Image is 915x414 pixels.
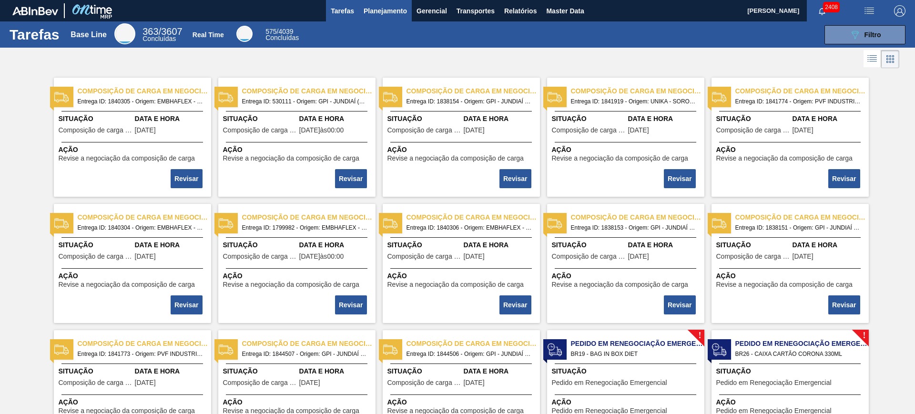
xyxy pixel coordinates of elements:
[824,25,905,44] button: Filtro
[223,379,297,386] span: Composição de carga em negociação
[59,155,195,162] span: Revise a negociação da composição de carga
[135,366,209,376] span: Data e Hora
[265,28,293,35] span: / 4039
[335,169,367,188] button: Revisar
[828,295,860,314] button: Revisar
[223,127,297,134] span: Composição de carga em negociação
[223,366,297,376] span: Situação
[171,295,203,314] button: Revisar
[716,155,853,162] span: Revise a negociação da composição de carga
[716,114,790,124] span: Situação
[628,114,702,124] span: Data e Hora
[571,349,697,359] span: BR19 - BAG IN BOX DIET
[417,5,447,17] span: Gerencial
[552,253,626,260] span: Composição de carga em negociação
[383,90,397,104] img: status
[665,168,697,189] div: Completar tarefa: 30160317
[664,169,696,188] button: Revisar
[299,127,344,134] span: 30/07/2021,[object Object]
[236,26,253,42] div: Real Time
[864,5,875,17] img: userActions
[10,29,60,40] h1: Tarefas
[716,397,866,407] span: Ação
[552,397,702,407] span: Ação
[716,366,866,376] span: Situação
[571,86,704,96] span: Composição de carga em negociação
[881,50,899,68] div: Visão em Cards
[223,253,297,260] span: Composição de carga em negociação
[299,379,320,386] span: 19/11/2025,
[78,212,211,222] span: Composição de carga em negociação
[793,114,866,124] span: Data e Hora
[242,86,376,96] span: Composição de carga em negociação
[135,253,156,260] span: 14/10/2025,
[387,366,461,376] span: Situação
[59,145,209,155] span: Ação
[548,343,562,357] img: status
[223,145,373,155] span: Ação
[387,127,461,134] span: Composição de carga em negociação
[265,28,276,35] span: 575
[552,145,702,155] span: Ação
[135,379,156,386] span: 09/10/2025,
[735,222,861,233] span: Entrega ID: 1838151 - Origem: GPI - JUNDIAÍ (SP) - Destino: BR16
[823,2,840,12] span: 2408
[54,216,69,231] img: status
[78,86,211,96] span: Composição de carga em negociação
[142,26,182,37] span: / 3607
[223,271,373,281] span: Ação
[894,5,905,17] img: Logout
[552,379,667,386] span: Pedido em Renegociação Emergencial
[457,5,495,17] span: Transportes
[628,240,702,250] span: Data e Hora
[698,332,701,339] span: !
[59,114,132,124] span: Situação
[135,127,156,134] span: 14/10/2025,
[571,212,704,222] span: Composição de carga em negociação
[299,253,344,260] span: 07/08/2025,[object Object]
[59,127,132,134] span: Composição de carga em negociação
[172,294,203,315] div: Completar tarefa: 30160392
[135,114,209,124] span: Data e Hora
[336,168,368,189] div: Completar tarefa: 30160278
[387,379,461,386] span: Composição de carga em negociação
[716,253,790,260] span: Composição de carga em negociação
[219,90,233,104] img: status
[571,96,697,107] span: Entrega ID: 1841919 - Origem: UNIKA - SOROCABA (SP) - Destino: BR04
[712,343,726,357] img: status
[193,31,224,39] div: Real Time
[464,127,485,134] span: 21/10/2025,
[383,343,397,357] img: status
[336,294,368,315] div: Completar tarefa: 30160393
[78,349,203,359] span: Entrega ID: 1841773 - Origem: PVF INDUSTRIA E COMERCIO DE PAPEL - IVAÍ - Destino: BR24
[500,294,532,315] div: Completar tarefa: 30160394
[665,294,697,315] div: Completar tarefa: 30160420
[407,86,540,96] span: Composição de carga em negociação
[219,216,233,231] img: status
[552,240,626,250] span: Situação
[142,35,176,42] span: Concluídas
[735,339,869,349] span: Pedido em Renegociação Emergencial
[387,114,461,124] span: Situação
[464,366,538,376] span: Data e Hora
[171,169,203,188] button: Revisar
[716,127,790,134] span: Composição de carga em negociação
[71,30,107,39] div: Base Line
[829,294,861,315] div: Completar tarefa: 30160421
[464,379,485,386] span: 04/11/2025,
[716,271,866,281] span: Ação
[331,5,354,17] span: Tarefas
[571,222,697,233] span: Entrega ID: 1838153 - Origem: GPI - JUNDIAÍ (SP) - Destino: BR16
[407,96,532,107] span: Entrega ID: 1838154 - Origem: GPI - JUNDIAÍ (SP) - Destino: BR16
[387,155,524,162] span: Revise a negociação da composição de carga
[172,168,203,189] div: Completar tarefa: 30160268
[242,222,368,233] span: Entrega ID: 1799982 - Origem: EMBHAFLEX - GUARULHOS (SP) - Destino: BR28
[242,339,376,349] span: Composição de carga em negociação
[387,397,538,407] span: Ação
[407,212,540,222] span: Composição de carga em negociação
[716,281,853,288] span: Revise a negociação da composição de carga
[664,295,696,314] button: Revisar
[387,281,524,288] span: Revise a negociação da composição de carga
[59,366,132,376] span: Situação
[135,240,209,250] span: Data e Hora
